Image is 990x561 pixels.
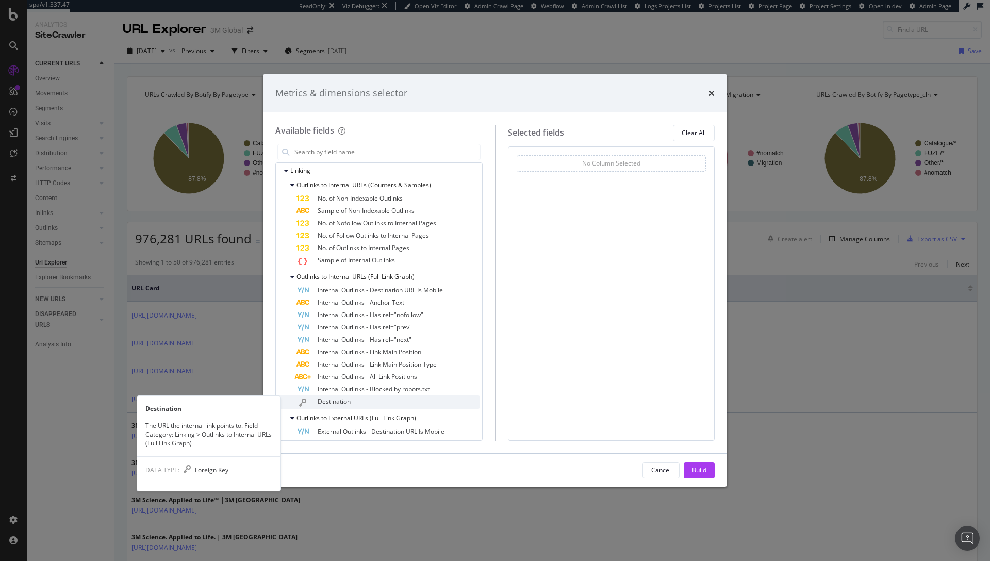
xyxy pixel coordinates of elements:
[508,127,564,139] div: Selected fields
[318,194,403,203] span: No. of Non-Indexable Outlinks
[651,466,671,474] div: Cancel
[642,462,680,478] button: Cancel
[318,286,443,294] span: Internal Outlinks - Destination URL Is Mobile
[275,87,407,100] div: Metrics & dimensions selector
[318,298,404,307] span: Internal Outlinks - Anchor Text
[137,421,280,448] div: The URL the internal link points to. Field Category: Linking > Outlinks to Internal URLs (Full Li...
[275,125,334,136] div: Available fields
[318,348,421,356] span: Internal Outlinks - Link Main Position
[582,159,640,168] div: No Column Selected
[318,397,351,406] span: Destination
[263,74,727,487] div: modal
[318,372,417,381] span: Internal Outlinks - All Link Positions
[673,125,715,141] button: Clear All
[682,128,706,137] div: Clear All
[318,310,423,319] span: Internal Outlinks - Has rel="nofollow"
[684,462,715,478] button: Build
[318,385,430,393] span: Internal Outlinks - Blocked by robots.txt
[293,144,480,160] input: Search by field name
[296,180,431,189] span: Outlinks to Internal URLs (Counters & Samples)
[318,256,395,265] span: Sample of Internal Outlinks
[318,206,415,215] span: Sample of Non-Indexable Outlinks
[318,335,411,344] span: Internal Outlinks - Has rel="next"
[296,414,416,422] span: Outlinks to External URLs (Full Link Graph)
[296,272,415,281] span: Outlinks to Internal URLs (Full Link Graph)
[708,87,715,100] div: times
[318,427,444,436] span: External Outlinks - Destination URL Is Mobile
[318,219,436,227] span: No. of Nofollow Outlinks to Internal Pages
[692,466,706,474] div: Build
[290,166,310,175] span: Linking
[318,243,409,252] span: No. of Outlinks to Internal Pages
[955,526,980,551] div: Open Intercom Messenger
[318,231,429,240] span: No. of Follow Outlinks to Internal Pages
[137,404,280,413] div: Destination
[318,323,412,332] span: Internal Outlinks - Has rel="prev"
[318,360,437,369] span: Internal Outlinks - Link Main Position Type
